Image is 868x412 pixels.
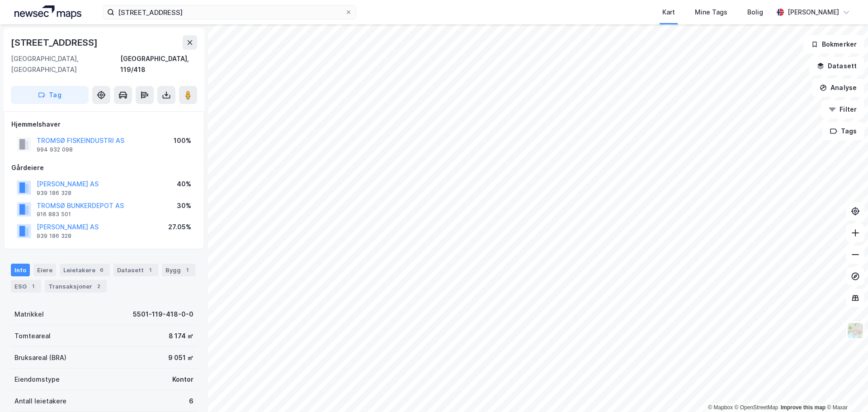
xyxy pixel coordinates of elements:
div: 27.05% [168,222,191,232]
div: 8 174 ㎡ [169,331,193,341]
button: Filter [821,100,864,118]
button: Tags [822,122,864,140]
div: Kontor [172,374,193,385]
div: [PERSON_NAME] [788,7,839,18]
div: 9 051 ㎡ [168,352,193,363]
div: [GEOGRAPHIC_DATA], 119/418 [120,53,197,75]
div: 5501-119-418-0-0 [133,309,193,320]
div: 30% [177,200,191,211]
div: [STREET_ADDRESS] [11,35,99,50]
div: Antall leietakere [14,396,66,407]
img: Z [847,322,864,339]
div: Tomteareal [14,331,51,341]
div: Eiendomstype [14,374,60,385]
div: 994 932 098 [37,146,73,153]
div: Transaksjoner [45,280,107,293]
div: 6 [189,396,193,407]
div: [GEOGRAPHIC_DATA], [GEOGRAPHIC_DATA] [11,53,120,75]
div: ESG [11,280,41,293]
div: 939 186 328 [37,189,71,197]
div: 1 [28,282,38,291]
img: logo.a4113a55bc3d86da70a041830d287a7e.svg [14,5,81,19]
div: Mine Tags [695,7,727,18]
div: Kontrollprogram for chat [823,369,868,412]
a: OpenStreetMap [735,404,778,411]
div: Datasett [113,264,158,276]
a: Mapbox [708,404,733,411]
input: Søk på adresse, matrikkel, gårdeiere, leietakere eller personer [114,5,345,19]
a: Improve this map [781,404,826,411]
div: 40% [177,179,191,189]
div: 2 [94,282,103,291]
div: Kart [662,7,675,18]
div: 916 883 501 [37,211,71,218]
div: Bruksareal (BRA) [14,352,66,363]
button: Analyse [812,79,864,97]
button: Bokmerker [803,35,864,53]
div: Info [11,264,30,276]
div: Gårdeiere [11,162,197,173]
div: Bygg [162,264,195,276]
button: Tag [11,86,89,104]
button: Datasett [809,57,864,75]
div: 1 [183,265,192,275]
div: Leietakere [60,264,110,276]
div: Matrikkel [14,309,44,320]
div: 100% [174,135,191,146]
div: Eiere [33,264,56,276]
div: Hjemmelshaver [11,119,197,130]
div: 939 186 328 [37,232,71,240]
div: 6 [97,265,106,275]
div: 1 [146,265,155,275]
div: Bolig [747,7,763,18]
iframe: Chat Widget [823,369,868,412]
